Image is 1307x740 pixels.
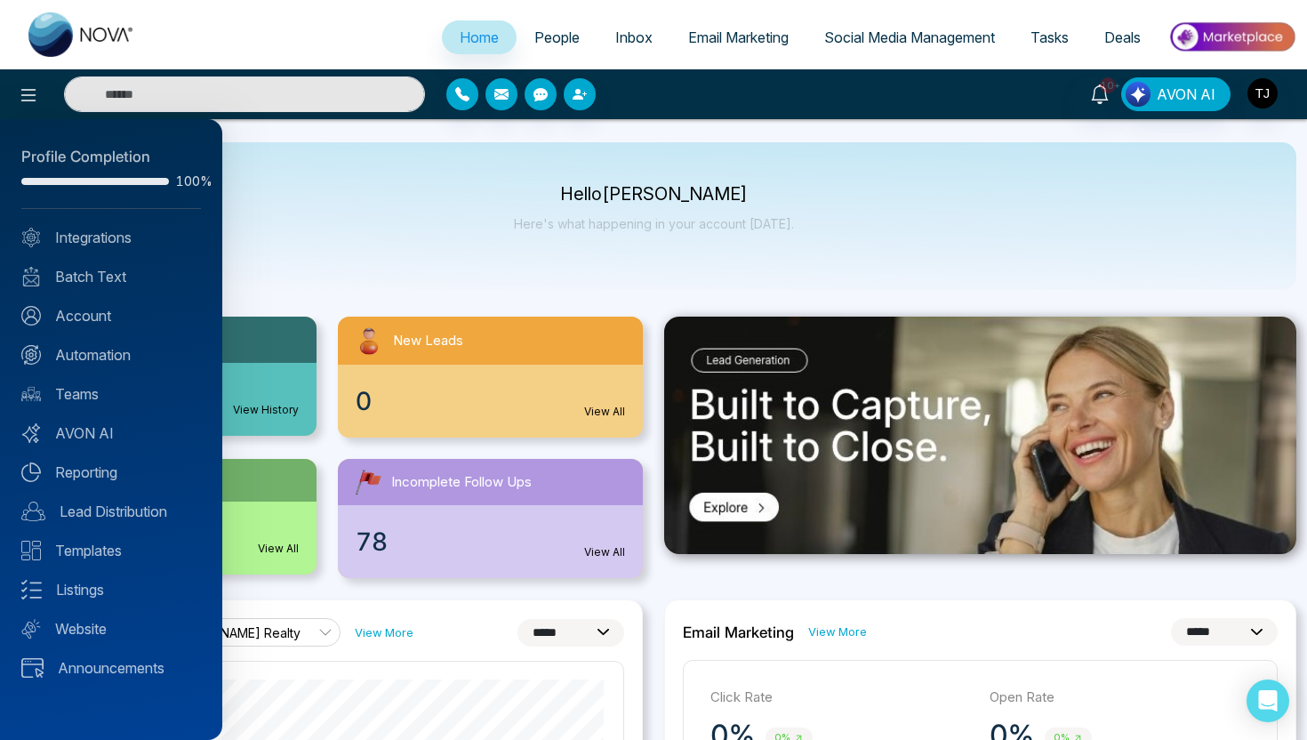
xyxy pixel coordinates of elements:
img: Reporting.svg [21,462,41,482]
a: Teams [21,383,201,405]
img: Account.svg [21,306,41,326]
a: Listings [21,579,201,600]
a: AVON AI [21,422,201,444]
a: Batch Text [21,266,201,287]
a: Automation [21,344,201,366]
img: Avon-AI.svg [21,423,41,443]
div: Profile Completion [21,146,201,169]
div: Open Intercom Messenger [1247,680,1289,722]
img: team.svg [21,384,41,404]
a: Account [21,305,201,326]
img: Listings.svg [21,580,42,599]
img: Automation.svg [21,345,41,365]
a: Announcements [21,657,201,679]
a: Integrations [21,227,201,248]
span: 100% [176,175,201,188]
a: Website [21,618,201,639]
img: Lead-dist.svg [21,502,45,521]
a: Reporting [21,462,201,483]
img: Website.svg [21,619,41,639]
img: Templates.svg [21,541,41,560]
img: batch_text_white.png [21,267,41,286]
img: Integrated.svg [21,228,41,247]
a: Templates [21,540,201,561]
a: Lead Distribution [21,501,201,522]
img: announcements.svg [21,658,44,678]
